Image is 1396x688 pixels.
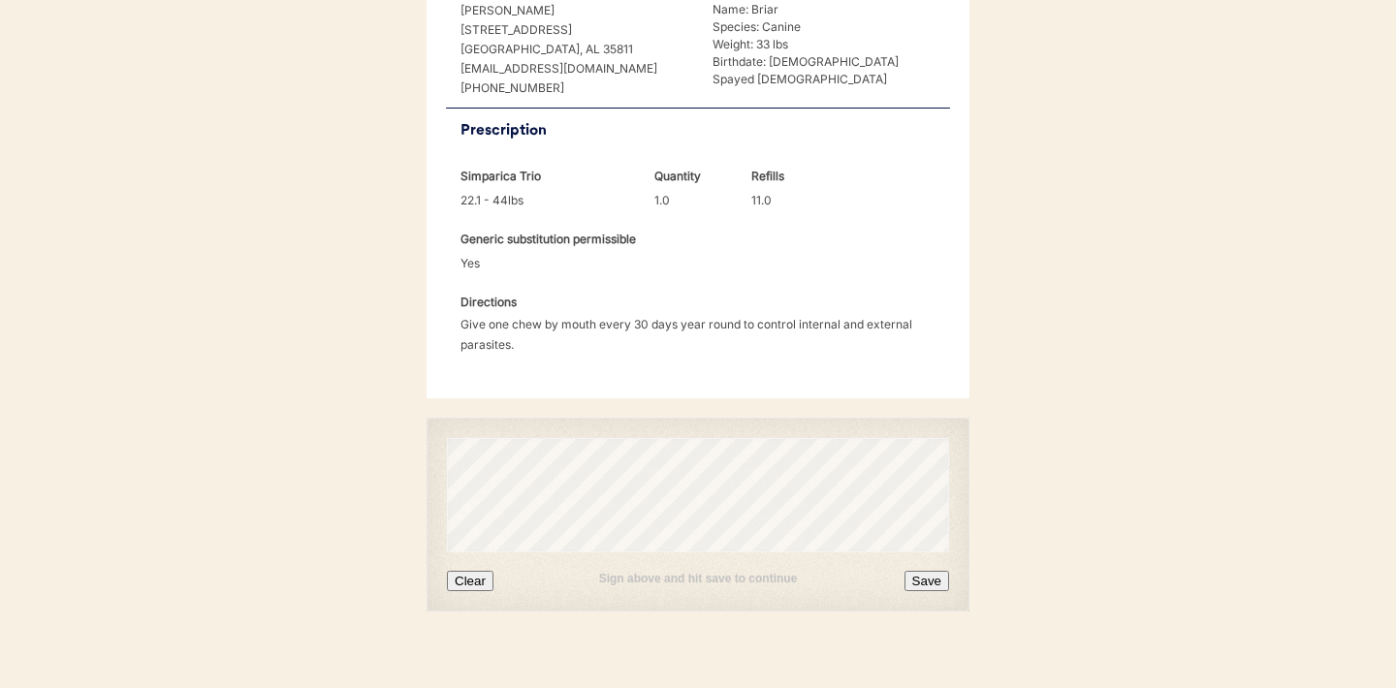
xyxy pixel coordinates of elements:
div: Name: Briar Species: Canine Weight: 33 lbs Birthdate: [DEMOGRAPHIC_DATA] Spayed [DEMOGRAPHIC_DATA] [713,1,940,88]
div: Yes [460,253,543,273]
div: [PHONE_NUMBER] [460,79,688,97]
div: Give one chew by mouth every 30 days year round to control internal and external parasites. [460,314,950,355]
button: Save [904,571,949,591]
div: 11.0 [751,190,834,210]
div: [STREET_ADDRESS] [460,21,688,39]
div: Refills [751,166,834,186]
button: Clear [447,571,493,591]
div: [PERSON_NAME] [460,2,688,19]
div: [EMAIL_ADDRESS][DOMAIN_NAME] [460,60,688,78]
strong: Simparica Trio [460,169,541,183]
div: Quantity [654,166,737,186]
div: 1.0 [654,190,737,210]
div: Sign above and hit save to continue [447,573,949,584]
div: [GEOGRAPHIC_DATA], AL 35811 [460,41,688,58]
div: Directions [460,292,543,312]
div: Prescription [460,118,950,143]
div: 22.1 - 44lbs [460,190,640,210]
div: Generic substitution permissible [460,229,636,249]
